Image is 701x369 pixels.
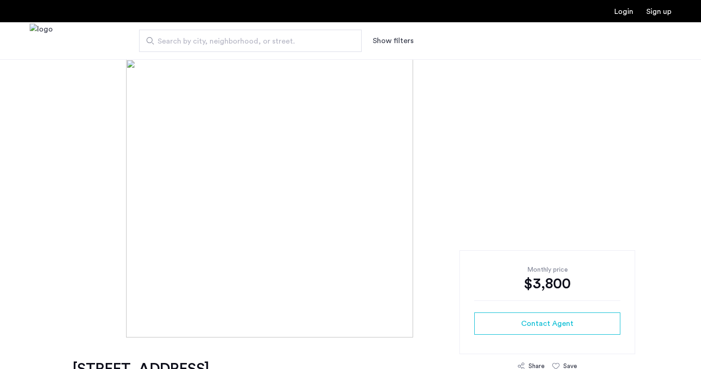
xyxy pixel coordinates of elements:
[126,59,575,337] img: [object%20Object]
[30,24,53,58] a: Cazamio Logo
[474,274,620,293] div: $3,800
[521,318,574,329] span: Contact Agent
[646,8,671,15] a: Registration
[30,24,53,58] img: logo
[614,8,633,15] a: Login
[139,30,362,52] input: Apartment Search
[373,35,414,46] button: Show or hide filters
[158,36,336,47] span: Search by city, neighborhood, or street.
[474,265,620,274] div: Monthly price
[474,312,620,335] button: button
